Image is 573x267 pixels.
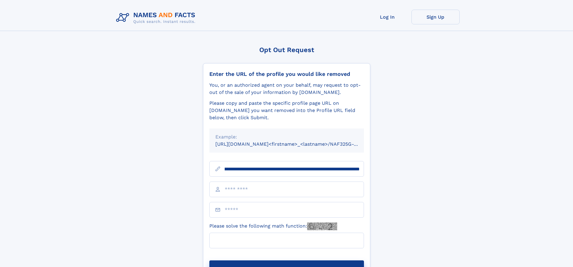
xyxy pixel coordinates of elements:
[203,46,370,54] div: Opt Out Request
[114,10,200,26] img: Logo Names and Facts
[209,71,364,77] div: Enter the URL of the profile you would like removed
[411,10,460,24] a: Sign Up
[209,82,364,96] div: You, or an authorized agent on your behalf, may request to opt-out of the sale of your informatio...
[209,222,337,230] label: Please solve the following math function:
[209,100,364,121] div: Please copy and paste the specific profile page URL on [DOMAIN_NAME] you want removed into the Pr...
[215,133,358,141] div: Example:
[215,141,375,147] small: [URL][DOMAIN_NAME]<firstname>_<lastname>/NAF325G-xxxxxxxx
[363,10,411,24] a: Log In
